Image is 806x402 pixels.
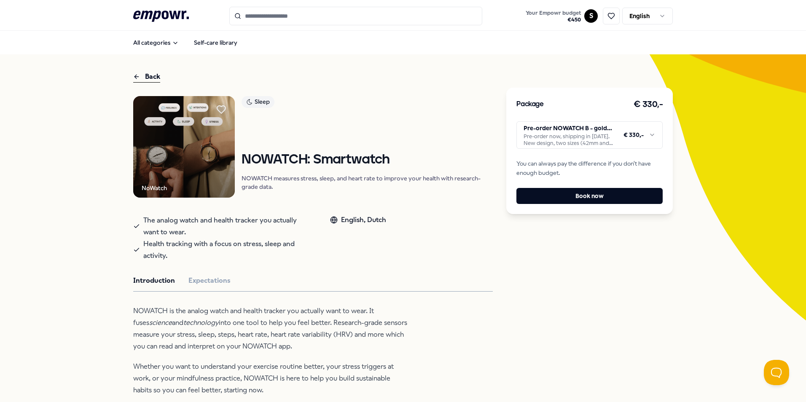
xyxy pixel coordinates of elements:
div: Back [133,71,160,83]
input: Search for products, categories or subcategories [229,7,482,25]
p: NOWATCH is the analog watch and health tracker you actually want to wear. It fuses and into one t... [133,305,407,352]
h3: € 330,- [634,98,663,111]
button: Introduction [133,275,175,286]
button: S [584,9,598,23]
em: technology [183,319,219,327]
button: Your Empowr budget€450 [524,8,583,25]
iframe: Help Scout Beacon - Open [764,360,789,385]
a: Sleep [242,96,493,111]
div: NoWatch [142,183,167,193]
span: € 450 [526,16,581,23]
h3: Package [516,99,543,110]
a: Self-care library [187,34,244,51]
nav: Main [126,34,244,51]
img: Product Image [133,96,235,198]
div: English, Dutch [330,214,386,225]
em: science [149,319,172,327]
div: Sleep [242,96,274,108]
span: You can always pay the difference if you don't have enough budget. [516,159,663,178]
span: Your Empowr budget [526,10,581,16]
button: Expectations [188,275,231,286]
p: Whether you want to understand your exercise routine better, your stress triggers at work, or you... [133,361,407,396]
a: Your Empowr budget€450 [522,7,584,25]
button: Book now [516,188,663,204]
button: All categories [126,34,185,51]
span: Health tracking with a focus on stress, sleep and activity. [143,238,313,262]
span: The analog watch and health tracker you actually want to wear. [143,214,313,238]
p: NOWATCH measures stress, sleep, and heart rate to improve your health with research-grade data. [242,174,493,191]
h1: NOWATCH: Smartwatch [242,153,493,167]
